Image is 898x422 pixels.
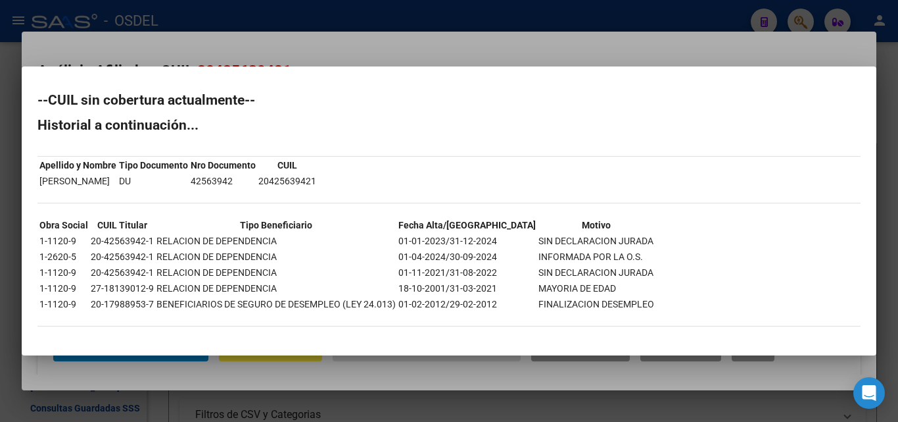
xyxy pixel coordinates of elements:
[39,250,89,264] td: 1-2620-5
[398,218,536,232] th: Fecha Alta/[GEOGRAPHIC_DATA]
[190,174,256,188] td: 42563942
[39,174,117,188] td: [PERSON_NAME]
[39,218,89,232] th: Obra Social
[538,281,655,296] td: MAYORIA DE EDAD
[90,265,154,280] td: 20-42563942-1
[118,158,189,172] th: Tipo Documento
[37,93,861,107] h2: --CUIL sin cobertura actualmente--
[538,265,655,280] td: SIN DECLARACION JURADA
[853,377,885,409] div: Open Intercom Messenger
[39,265,89,280] td: 1-1120-9
[398,250,536,264] td: 01-04-2024/30-09-2024
[39,158,117,172] th: Apellido y Nombre
[398,265,536,280] td: 01-11-2021/31-08-2022
[90,234,154,248] td: 20-42563942-1
[156,218,396,232] th: Tipo Beneficiario
[258,158,317,172] th: CUIL
[90,297,154,311] td: 20-17988953-7
[538,218,655,232] th: Motivo
[258,174,317,188] td: 20425639421
[90,218,154,232] th: CUIL Titular
[156,297,396,311] td: BENEFICIARIOS DE SEGURO DE DESEMPLEO (LEY 24.013)
[190,158,256,172] th: Nro Documento
[118,174,189,188] td: DU
[156,265,396,280] td: RELACION DE DEPENDENCIA
[538,234,655,248] td: SIN DECLARACION JURADA
[39,297,89,311] td: 1-1120-9
[90,281,154,296] td: 27-18139012-9
[156,234,396,248] td: RELACION DE DEPENDENCIA
[90,250,154,264] td: 20-42563942-1
[398,234,536,248] td: 01-01-2023/31-12-2024
[39,281,89,296] td: 1-1120-9
[538,297,655,311] td: FINALIZACION DESEMPLEO
[39,234,89,248] td: 1-1120-9
[156,281,396,296] td: RELACION DE DEPENDENCIA
[398,297,536,311] td: 01-02-2012/29-02-2012
[538,250,655,264] td: INFORMADA POR LA O.S.
[156,250,396,264] td: RELACION DE DEPENDENCIA
[37,119,861,132] h2: Historial a continuación...
[398,281,536,296] td: 18-10-2001/31-03-2021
